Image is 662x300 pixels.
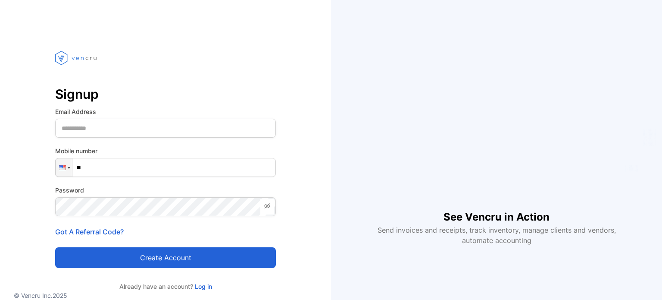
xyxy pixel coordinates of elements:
[55,84,276,104] p: Signup
[443,196,550,225] h1: See Vencru in Action
[55,227,276,237] p: Got A Referral Code?
[55,35,98,81] img: vencru logo
[55,186,276,195] label: Password
[55,282,276,291] p: Already have an account?
[372,55,621,196] iframe: YouTube video player
[372,225,621,246] p: Send invoices and receipts, track inventory, manage clients and vendors, automate accounting
[56,158,72,177] div: United States: + 1
[55,247,276,268] button: Create account
[55,107,276,116] label: Email Address
[55,146,276,155] label: Mobile number
[193,283,212,290] a: Log in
